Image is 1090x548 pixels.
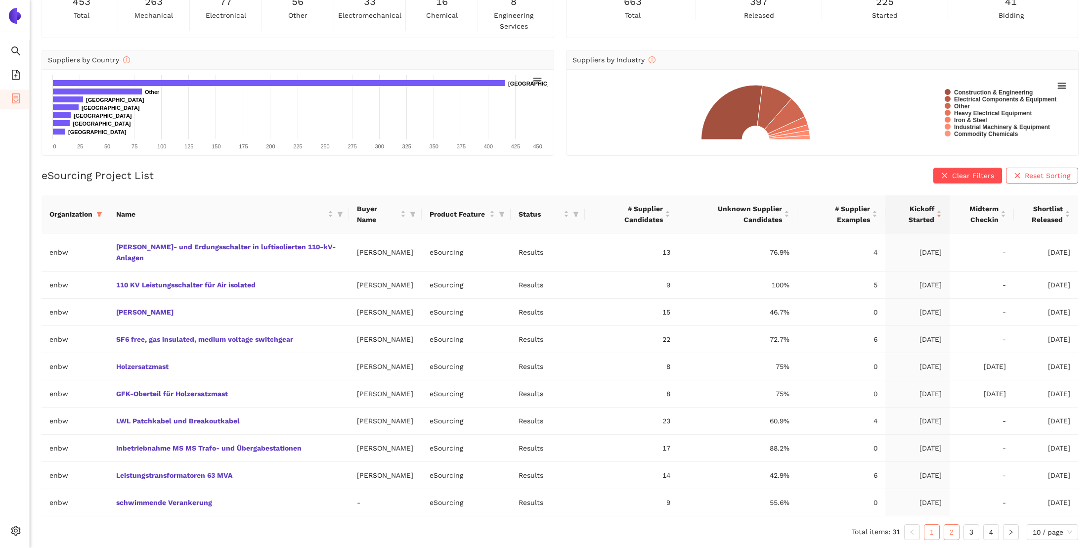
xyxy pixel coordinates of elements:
a: 1 [924,525,939,540]
td: [DATE] [1014,299,1078,326]
td: eSourcing [422,326,511,353]
text: [GEOGRAPHIC_DATA] [73,121,131,127]
span: released [744,10,774,21]
span: filter [571,207,581,222]
span: Organization [49,209,92,220]
span: Suppliers by Country [48,56,130,64]
span: electromechanical [338,10,401,21]
td: 5 [797,272,885,299]
td: 75% [678,353,797,380]
td: - [950,326,1014,353]
text: 275 [348,143,356,149]
td: 0 [797,380,885,408]
td: [DATE] [885,380,950,408]
td: enbw [42,272,108,299]
td: [PERSON_NAME] [349,435,422,462]
span: engineering services [480,10,548,32]
li: 1 [924,524,940,540]
li: 2 [944,524,959,540]
th: this column's title is Shortlist Released,this column is sortable [1014,195,1078,233]
td: eSourcing [422,380,511,408]
button: closeClear Filters [933,168,1002,183]
td: 14 [585,462,678,489]
span: left [909,529,915,535]
td: [DATE] [1014,353,1078,380]
th: this column's title is Midterm Checkin,this column is sortable [950,195,1014,233]
a: 4 [984,525,999,540]
span: filter [499,211,505,217]
td: Results [511,408,585,435]
span: Product Feature [430,209,487,220]
td: enbw [42,462,108,489]
td: [DATE] [1014,326,1078,353]
td: eSourcing [422,299,511,326]
td: 88.2% [678,435,797,462]
div: Page Size [1027,524,1078,540]
span: total [625,10,641,21]
td: 0 [797,299,885,326]
td: [DATE] [1014,435,1078,462]
td: [DATE] [885,408,950,435]
span: chemical [426,10,458,21]
td: [DATE] [885,299,950,326]
th: this column's title is Name,this column is sortable [108,195,349,233]
button: closeReset Sorting [1006,168,1078,183]
span: right [1008,529,1014,535]
td: eSourcing [422,462,511,489]
td: [DATE] [950,380,1014,408]
text: 100 [157,143,166,149]
text: [GEOGRAPHIC_DATA] [68,129,127,135]
td: 17 [585,435,678,462]
td: Results [511,462,585,489]
text: 300 [375,143,384,149]
td: Results [511,233,585,272]
td: 0 [797,435,885,462]
h2: eSourcing Project List [42,168,154,183]
td: [PERSON_NAME] [349,326,422,353]
td: 13 [585,233,678,272]
span: started [872,10,898,21]
text: [GEOGRAPHIC_DATA] [82,105,140,111]
text: 375 [457,143,466,149]
span: Suppliers by Industry [572,56,655,64]
th: this column's title is # Supplier Candidates,this column is sortable [585,195,678,233]
td: 6 [797,326,885,353]
text: 75 [131,143,137,149]
td: - [950,435,1014,462]
td: [DATE] [1014,380,1078,408]
th: this column's title is Buyer Name,this column is sortable [349,195,422,233]
span: search [11,43,21,62]
td: eSourcing [422,408,511,435]
span: info-circle [123,56,130,63]
span: filter [96,211,102,217]
td: 9 [585,489,678,516]
span: # Supplier Examples [805,203,870,225]
td: [DATE] [885,462,950,489]
td: enbw [42,353,108,380]
span: setting [11,522,21,542]
span: info-circle [649,56,655,63]
span: bidding [999,10,1024,21]
td: enbw [42,435,108,462]
span: total [74,10,89,21]
text: 175 [239,143,248,149]
td: Results [511,326,585,353]
td: enbw [42,380,108,408]
th: this column's title is # Supplier Examples,this column is sortable [797,195,885,233]
span: close [941,172,948,180]
span: close [1014,172,1021,180]
td: 6 [797,462,885,489]
text: Other [954,103,970,110]
text: 400 [484,143,493,149]
td: 4 [797,233,885,272]
text: 225 [293,143,302,149]
td: [PERSON_NAME] [349,272,422,299]
td: [PERSON_NAME] [349,380,422,408]
td: 100% [678,272,797,299]
td: [DATE] [1014,489,1078,516]
td: - [950,408,1014,435]
td: 15 [585,299,678,326]
td: [DATE] [1014,462,1078,489]
td: [PERSON_NAME] [349,462,422,489]
text: 0 [53,143,56,149]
